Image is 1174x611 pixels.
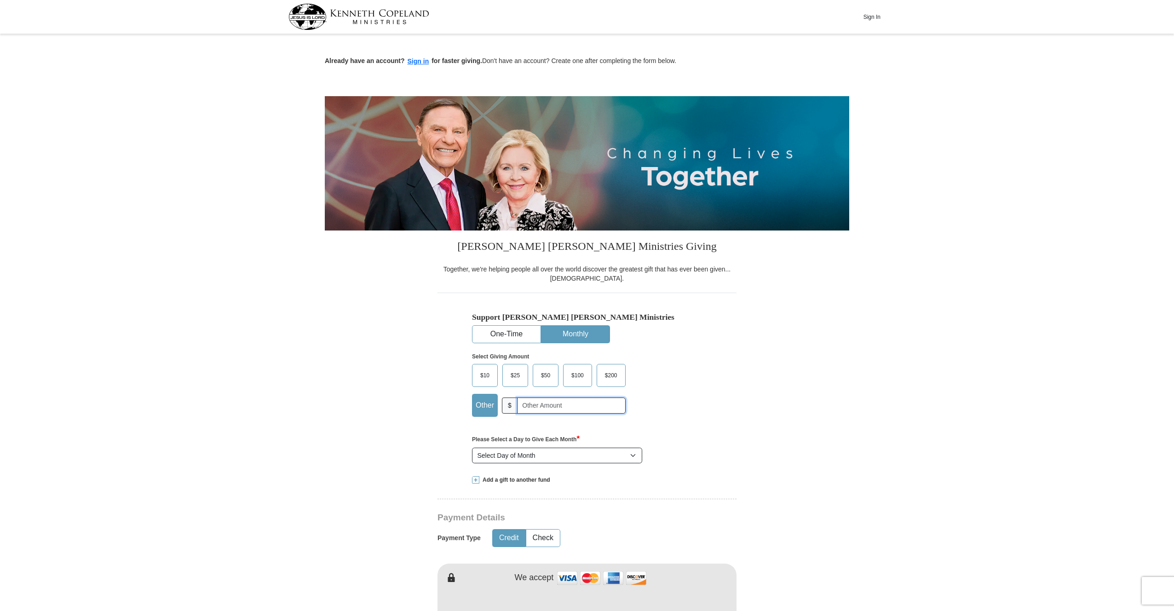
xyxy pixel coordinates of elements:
[556,568,648,588] img: credit cards accepted
[858,10,886,24] button: Sign In
[472,394,497,416] label: Other
[472,436,580,443] strong: Please Select a Day to Give Each Month
[472,326,541,343] button: One-Time
[600,369,622,382] span: $200
[325,57,482,64] strong: Already have an account? for faster giving.
[536,369,555,382] span: $50
[515,573,554,583] h4: We accept
[567,369,588,382] span: $100
[476,369,494,382] span: $10
[502,398,518,414] span: $
[437,534,481,542] h5: Payment Type
[405,56,432,67] button: Sign in
[437,513,672,523] h3: Payment Details
[506,369,524,382] span: $25
[325,56,849,67] p: Don't have an account? Create one after completing the form below.
[517,398,626,414] input: Other Amount
[437,231,737,265] h3: [PERSON_NAME] [PERSON_NAME] Ministries Giving
[493,530,525,547] button: Credit
[437,265,737,283] div: Together, we're helping people all over the world discover the greatest gift that has ever been g...
[541,326,610,343] button: Monthly
[288,4,429,30] img: kcm-header-logo.svg
[479,476,550,484] span: Add a gift to another fund
[472,312,702,322] h5: Support [PERSON_NAME] [PERSON_NAME] Ministries
[526,530,560,547] button: Check
[472,353,529,360] strong: Select Giving Amount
